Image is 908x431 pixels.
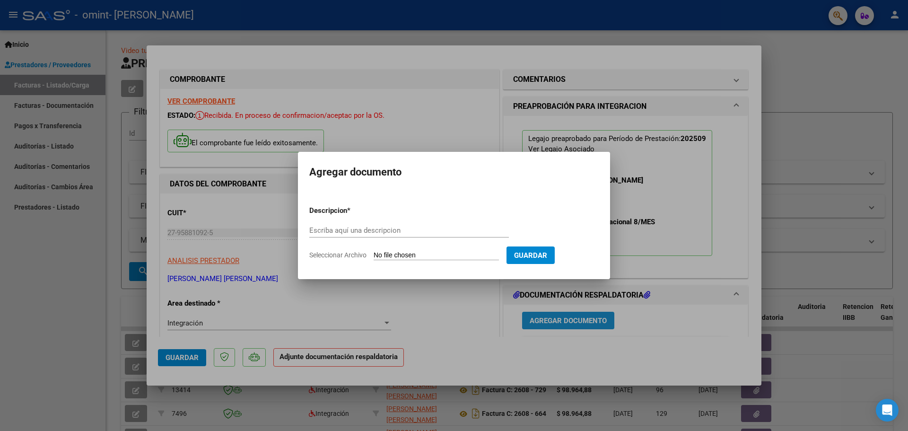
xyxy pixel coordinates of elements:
button: Guardar [506,246,555,264]
p: Descripcion [309,205,396,216]
span: Guardar [514,251,547,260]
h2: Agregar documento [309,163,599,181]
div: Open Intercom Messenger [876,399,899,422]
span: Seleccionar Archivo [309,251,367,259]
